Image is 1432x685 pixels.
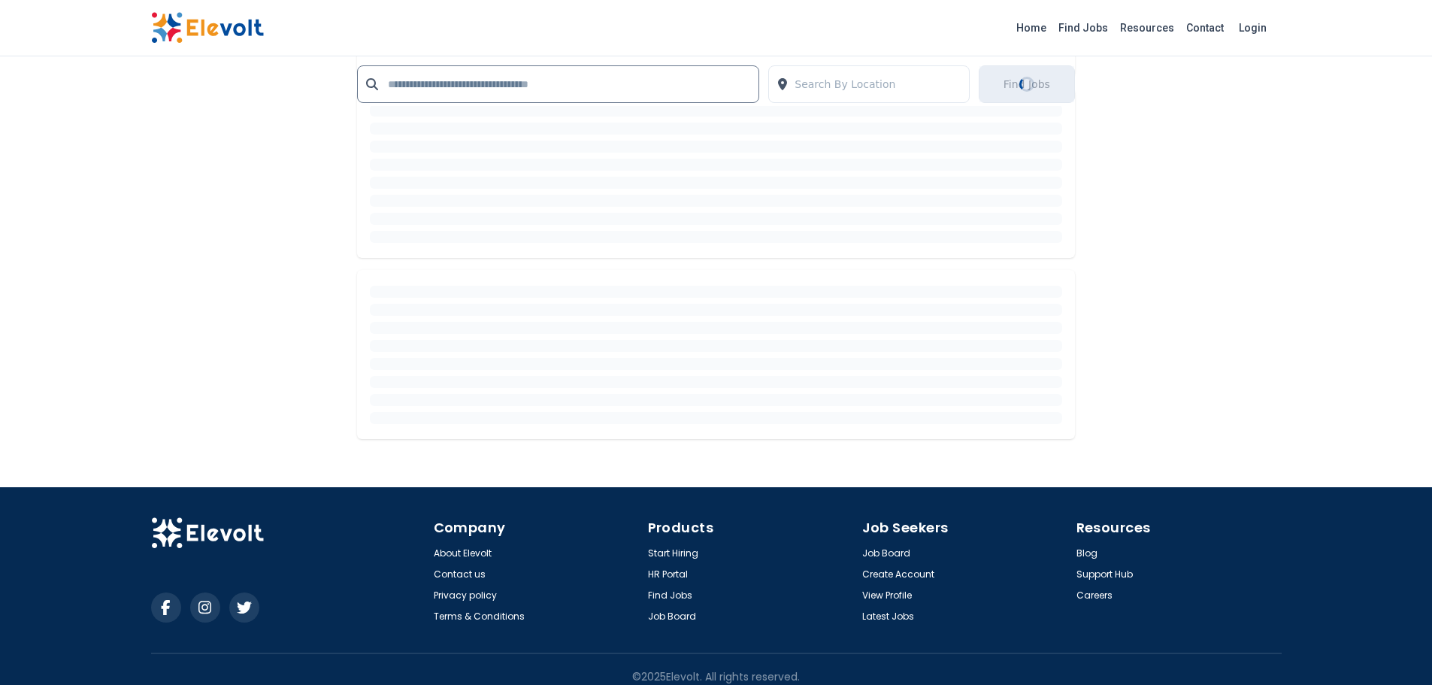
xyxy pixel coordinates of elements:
[434,547,492,559] a: About Elevolt
[434,590,497,602] a: Privacy policy
[1357,613,1432,685] iframe: Chat Widget
[648,568,688,580] a: HR Portal
[648,517,853,538] h4: Products
[1180,16,1230,40] a: Contact
[1076,568,1133,580] a: Support Hub
[862,517,1067,538] h4: Job Seekers
[862,611,914,623] a: Latest Jobs
[1010,16,1052,40] a: Home
[862,568,934,580] a: Create Account
[1230,13,1276,43] a: Login
[862,547,910,559] a: Job Board
[1052,16,1114,40] a: Find Jobs
[648,547,698,559] a: Start Hiring
[1016,74,1037,95] div: Loading...
[434,611,525,623] a: Terms & Conditions
[648,590,692,602] a: Find Jobs
[434,568,486,580] a: Contact us
[151,517,264,549] img: Elevolt
[648,611,696,623] a: Job Board
[632,669,800,684] p: © 2025 Elevolt. All rights reserved.
[979,65,1075,103] button: Find JobsLoading...
[1076,517,1282,538] h4: Resources
[1076,547,1097,559] a: Blog
[151,12,264,44] img: Elevolt
[1114,16,1180,40] a: Resources
[862,590,912,602] a: View Profile
[1076,590,1113,602] a: Careers
[434,517,639,538] h4: Company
